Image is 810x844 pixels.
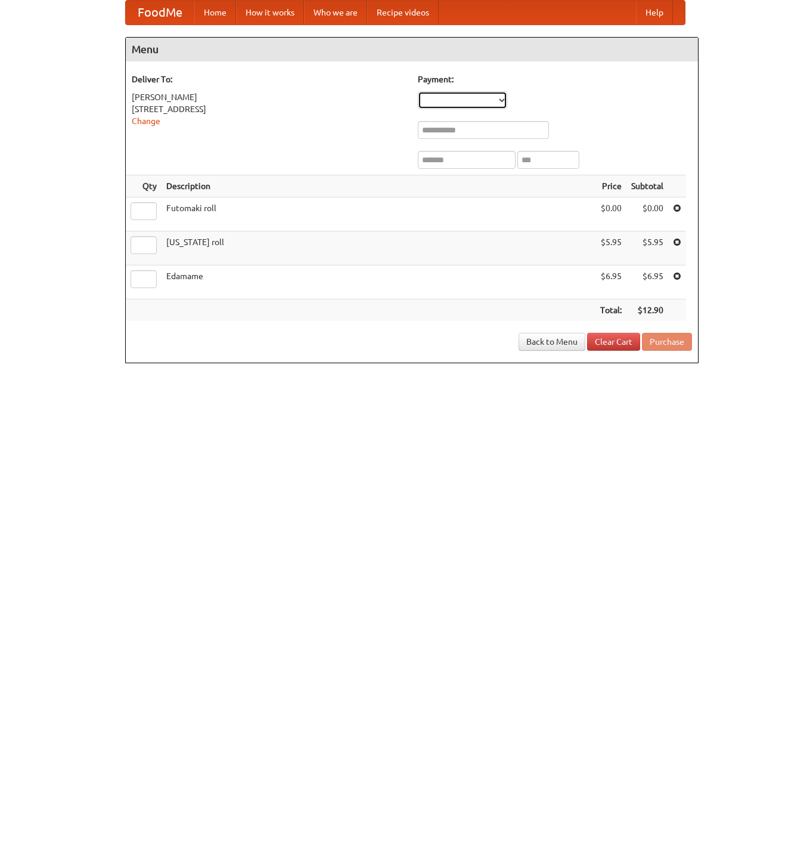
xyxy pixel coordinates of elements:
h4: Menu [126,38,698,61]
th: Qty [126,175,162,197]
a: FoodMe [126,1,194,24]
th: Description [162,175,595,197]
a: Clear Cart [587,333,640,351]
a: Recipe videos [367,1,439,24]
a: Who we are [304,1,367,24]
a: How it works [236,1,304,24]
a: Change [132,116,160,126]
th: $12.90 [626,299,668,321]
h5: Payment: [418,73,692,85]
a: Home [194,1,236,24]
th: Price [595,175,626,197]
td: Futomaki roll [162,197,595,231]
td: [US_STATE] roll [162,231,595,265]
button: Purchase [642,333,692,351]
td: $0.00 [626,197,668,231]
th: Subtotal [626,175,668,197]
a: Back to Menu [519,333,585,351]
td: $5.95 [626,231,668,265]
td: $6.95 [626,265,668,299]
a: Help [636,1,673,24]
td: $6.95 [595,265,626,299]
th: Total: [595,299,626,321]
td: Edamame [162,265,595,299]
td: $0.00 [595,197,626,231]
td: $5.95 [595,231,626,265]
div: [STREET_ADDRESS] [132,103,406,115]
div: [PERSON_NAME] [132,91,406,103]
h5: Deliver To: [132,73,406,85]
